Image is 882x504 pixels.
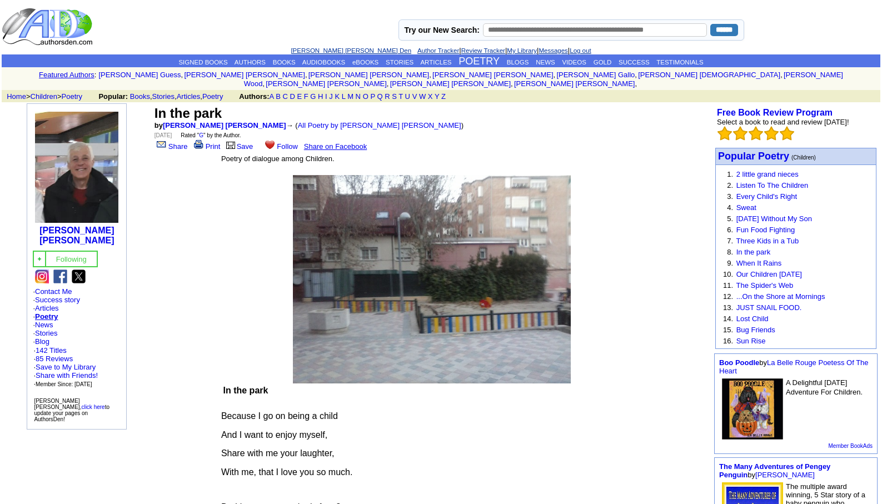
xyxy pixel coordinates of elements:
[412,92,417,101] a: V
[386,59,413,66] a: STORIES
[736,181,809,189] a: Listen To The Children
[276,92,281,101] a: B
[152,92,175,101] a: Stories
[155,106,222,121] font: In the park
[736,326,775,334] a: Bug Friends
[155,121,286,129] font: by
[35,287,72,296] a: Contact Me
[33,287,121,388] font: · · · · · · ·
[727,226,733,234] font: 6.
[35,312,58,321] a: Poetry
[36,381,92,387] font: Member Since: [DATE]
[723,292,733,301] font: 12.
[35,304,59,312] a: Articles
[562,59,586,66] a: VIDEOS
[293,175,571,383] img: 340295.jpg
[36,256,43,262] img: gc.jpg
[727,259,733,267] font: 9.
[157,140,166,149] img: share_page.gif
[736,337,766,345] a: Sun Rise
[35,296,80,304] a: Success story
[717,126,732,141] img: bigemptystars.png
[2,7,95,46] img: logo_ad.gif
[155,132,172,138] font: [DATE]
[619,59,650,66] a: SUCCESS
[392,92,397,101] a: S
[291,46,591,54] font: | | | |
[35,112,118,223] img: 74344.jpg
[791,154,816,161] font: (Children)
[719,358,869,375] a: La Belle Rouge Poetess Of The Heart
[419,92,426,101] a: W
[719,358,869,375] font: by
[405,26,480,34] label: Try our New Search:
[56,255,87,263] font: Following
[718,152,789,161] a: Popular Poetry
[755,471,815,479] a: [PERSON_NAME]
[390,79,511,88] a: [PERSON_NAME] [PERSON_NAME]
[723,270,733,278] font: 10.
[183,72,184,78] font: i
[35,270,49,283] img: ig.png
[513,81,514,87] font: i
[637,81,638,87] font: i
[736,170,799,178] a: 2 little grand nieces
[727,248,733,256] font: 8.
[736,315,769,323] a: Lost Child
[733,126,748,141] img: bigemptystars.png
[431,72,432,78] font: i
[719,358,759,367] a: Boo Poodle
[325,92,327,101] a: I
[130,92,150,101] a: Books
[417,47,459,54] a: Author Tracker
[36,355,73,363] a: 85 Reviews
[507,47,537,54] a: My Library
[727,214,733,223] font: 5.
[286,121,464,129] font: → ( )
[723,337,733,345] font: 16.
[225,140,237,149] img: library.gif
[98,71,843,88] font: , , , , , , , , , ,
[727,170,733,178] font: 1.
[719,462,830,479] font: by
[31,92,57,101] a: Children
[244,71,843,88] a: [PERSON_NAME] Wood
[539,47,567,54] a: Messages
[398,92,403,101] a: T
[656,59,703,66] a: TESTIMONIALS
[736,237,799,245] a: Three Kids in a Tub
[736,270,802,278] a: Our Children [DATE]
[62,92,83,101] a: Poetry
[163,121,286,129] a: [PERSON_NAME] [PERSON_NAME]
[34,398,109,422] font: [PERSON_NAME] [PERSON_NAME], to update your pages on AuthorsDen!
[723,326,733,334] font: 15.
[36,346,67,355] a: 142 Titles
[405,92,410,101] a: U
[221,430,327,440] span: And I want to enjoy myself,
[736,203,756,212] a: Sweat
[435,92,439,101] a: Y
[265,81,266,87] font: i
[225,142,253,151] a: Save
[221,154,335,163] font: Poetry of dialogue among Children.
[98,92,456,101] font: , , ,
[736,226,795,234] a: Fun Food Fighting
[432,71,553,79] a: [PERSON_NAME] [PERSON_NAME]
[723,281,733,290] font: 11.
[307,72,308,78] font: i
[308,71,429,79] a: [PERSON_NAME] [PERSON_NAME]
[736,292,825,301] a: ...On the Shore at Mornings
[155,142,188,151] a: Share
[459,56,500,67] a: POETRY
[570,47,591,54] a: Log out
[221,448,335,458] span: Share with me your laughter,
[184,71,305,79] a: [PERSON_NAME] [PERSON_NAME]
[304,142,367,151] a: Share on Facebook
[72,270,86,283] img: x.png
[638,71,780,79] a: [PERSON_NAME] [DEMOGRAPHIC_DATA]
[555,72,556,78] font: i
[3,92,96,101] font: > >
[717,108,833,117] a: Free Book Review Program
[7,92,26,101] a: Home
[556,71,635,79] a: [PERSON_NAME] Gallo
